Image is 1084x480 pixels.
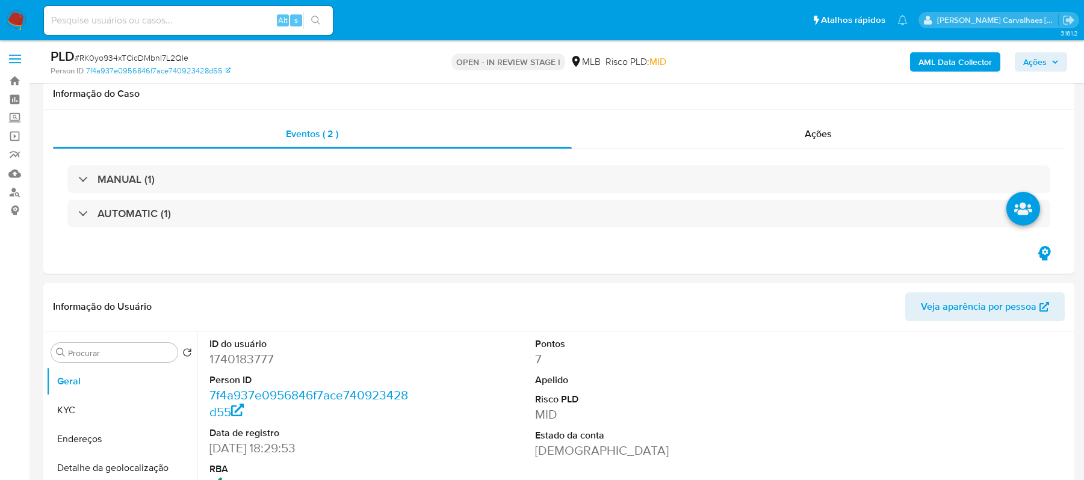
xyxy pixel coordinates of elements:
[451,54,565,70] p: OPEN - IN REVIEW STAGE I
[278,14,288,26] span: Alt
[1015,52,1067,72] button: Ações
[570,55,601,69] div: MLB
[649,55,666,69] span: MID
[937,14,1059,26] p: sara.carvalhaes@mercadopago.com.br
[910,52,1000,72] button: AML Data Collector
[51,46,75,66] b: PLD
[303,12,328,29] button: search-icon
[67,165,1050,193] div: MANUAL (1)
[921,292,1036,321] span: Veja aparência por pessoa
[209,351,415,368] dd: 1740183777
[535,406,740,423] dd: MID
[182,348,192,361] button: Retornar ao pedido padrão
[535,442,740,459] dd: [DEMOGRAPHIC_DATA]
[535,351,740,368] dd: 7
[535,393,740,406] dt: Risco PLD
[46,367,197,396] button: Geral
[605,55,666,69] span: Risco PLD:
[535,337,740,351] dt: Pontos
[905,292,1065,321] button: Veja aparência por pessoa
[98,207,171,220] h3: AUTOMATIC (1)
[98,173,155,186] h3: MANUAL (1)
[44,13,333,28] input: Pesquise usuários ou casos...
[209,426,415,440] dt: Data de registro
[897,15,908,25] a: Notificações
[51,66,84,76] b: Person ID
[46,396,197,425] button: KYC
[918,52,992,72] b: AML Data Collector
[209,337,415,351] dt: ID do usuário
[209,463,415,476] dt: RBA
[53,301,152,313] h1: Informação do Usuário
[535,429,740,442] dt: Estado da conta
[67,200,1050,227] div: AUTOMATIC (1)
[1023,52,1047,72] span: Ações
[294,14,298,26] span: s
[209,374,415,387] dt: Person ID
[535,374,740,387] dt: Apelido
[286,127,338,141] span: Eventos ( 2 )
[1062,14,1075,26] a: Sair
[821,14,885,26] span: Atalhos rápidos
[86,66,231,76] a: 7f4a937e0956846f7ace740923428d55
[209,386,408,420] a: 7f4a937e0956846f7ace740923428d55
[68,348,173,358] input: Procurar
[75,52,188,64] span: # RK0yo934xTCicDMbnI7L2Qle
[46,425,197,454] button: Endereços
[56,348,66,357] button: Procurar
[53,88,1065,100] h1: Informação do Caso
[805,127,832,141] span: Ações
[209,440,415,457] dd: [DATE] 18:29:53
